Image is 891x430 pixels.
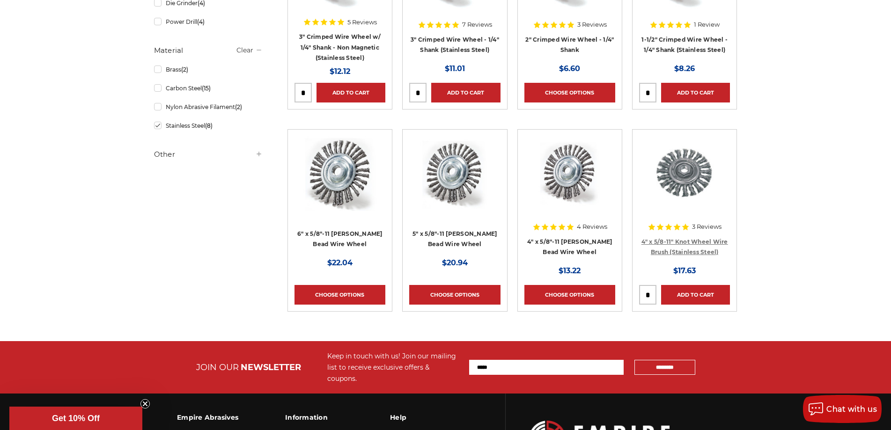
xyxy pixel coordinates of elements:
h3: Information [285,408,343,427]
a: 5" x 5/8"-11 [PERSON_NAME] Bead Wire Wheel [412,230,497,248]
span: 5 Reviews [347,19,377,25]
a: Add to Cart [317,83,385,102]
span: (2) [235,103,242,110]
span: Chat with us [826,405,877,414]
span: $17.63 [673,266,696,275]
span: $12.12 [330,67,350,76]
button: Close teaser [140,399,150,408]
h3: Help [390,408,453,427]
span: $20.94 [442,258,468,267]
span: 3 Reviews [692,224,722,230]
img: 6" x 5/8"-11 Stringer Bead Wire Wheel [302,136,377,211]
h5: Material [154,45,263,56]
button: Chat with us [803,395,882,423]
div: Get 10% OffClose teaser [9,407,142,430]
a: 2" Crimped Wire Wheel - 1/4" Shank [525,36,614,54]
span: $22.04 [327,258,353,267]
span: $11.01 [445,64,465,73]
a: Add to Cart [661,83,730,102]
h5: Other [154,149,263,160]
a: 4" x 5/8"-11 [PERSON_NAME] Bead Wire Wheel [527,238,612,256]
span: 3 Reviews [577,22,607,28]
img: 4" x 5/8"-11 Stainless Steel Knot Wheel Wire Brush [647,136,722,211]
a: Brass [154,61,263,78]
span: $13.22 [559,266,581,275]
span: 1 Review [694,22,720,28]
a: Carbon Steel [154,80,263,96]
div: Keep in touch with us! Join our mailing list to receive exclusive offers & coupons. [327,350,460,384]
a: 6" x 5/8"-11 Stringer Bead Wire Wheel [295,136,385,227]
a: 3" Crimped Wire Wheel - 1/4" Shank (Stainless Steel) [411,36,499,54]
a: Clear [236,46,253,54]
a: 3" Crimped Wire Wheel w/ 1/4" Shank - Non Magnetic (Stainless Steel) [299,33,381,61]
span: Get 10% Off [52,414,100,423]
img: 4" x 5/8"-11 Stringer Bead Wire Wheel [532,136,607,211]
a: Choose Options [295,285,385,305]
span: $6.60 [559,64,580,73]
span: JOIN OUR [196,362,239,372]
a: Add to Cart [661,285,730,305]
a: Choose Options [409,285,500,305]
a: 4" x 5/8"-11 Stringer Bead Wire Wheel [524,136,615,227]
h3: Empire Abrasives [177,408,238,427]
span: NEWSLETTER [241,362,301,372]
a: Stainless Steel [154,117,263,134]
a: Choose Options [524,83,615,102]
a: Nylon Abrasive Filament [154,99,263,115]
img: 5" x 5/8"-11 Stringer Bead Wire Wheel [417,136,492,211]
span: (4) [197,18,205,25]
a: Choose Options [524,285,615,305]
a: 4" x 5/8"-11 Stainless Steel Knot Wheel Wire Brush [639,136,730,227]
a: 6" x 5/8"-11 [PERSON_NAME] Bead Wire Wheel [297,230,383,248]
a: 5" x 5/8"-11 Stringer Bead Wire Wheel [409,136,500,227]
span: $8.26 [674,64,695,73]
a: Power Drill [154,14,263,30]
span: (15) [202,85,211,92]
a: Add to Cart [431,83,500,102]
span: 7 Reviews [462,22,492,28]
span: 4 Reviews [577,224,607,230]
span: (8) [205,122,213,129]
span: (2) [181,66,188,73]
a: 4" x 5/8-11" Knot Wheel Wire Brush (Stainless Steel) [641,238,728,256]
a: 1-1/2" Crimped Wire Wheel - 1/4" Shank (Stainless Steel) [641,36,728,54]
